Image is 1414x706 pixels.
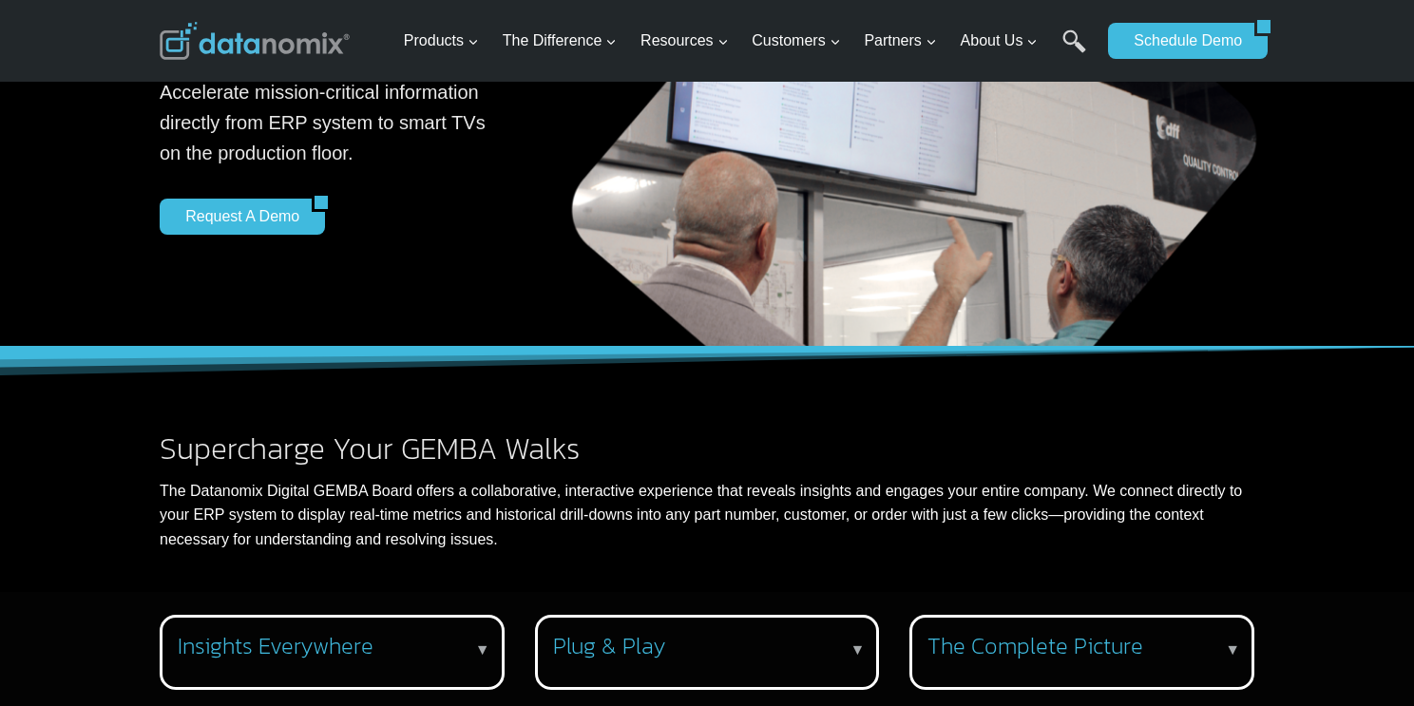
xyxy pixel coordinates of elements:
a: Schedule Demo [1108,23,1254,59]
span: Phone number [428,79,513,96]
p: Accelerate mission-critical information directly from ERP system to smart TVs on the production f... [160,77,499,168]
p: ▼ [475,638,490,662]
a: Terms [213,424,241,437]
p: ▼ [850,638,865,662]
h3: Insights Everywhere [178,633,479,660]
p: ▼ [1225,638,1240,662]
span: The Difference [503,29,618,53]
a: Request a Demo [160,199,312,235]
h3: The Complete Picture [927,633,1229,660]
a: Privacy Policy [258,424,320,437]
span: About Us [961,29,1039,53]
p: The Datanomix Digital GEMBA Board offers a collaborative, interactive experience that reveals ins... [160,479,1254,552]
span: Partners [864,29,936,53]
a: Search [1062,29,1086,72]
span: Customers [752,29,840,53]
span: Products [404,29,479,53]
h3: Plug & Play [553,633,854,660]
span: Last Name [428,1,488,18]
img: Datanomix [160,22,350,60]
span: State/Region [428,235,501,252]
span: Resources [640,29,728,53]
nav: Primary Navigation [396,10,1099,72]
h2: Supercharge Your GEMBA Walks [160,433,1254,464]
